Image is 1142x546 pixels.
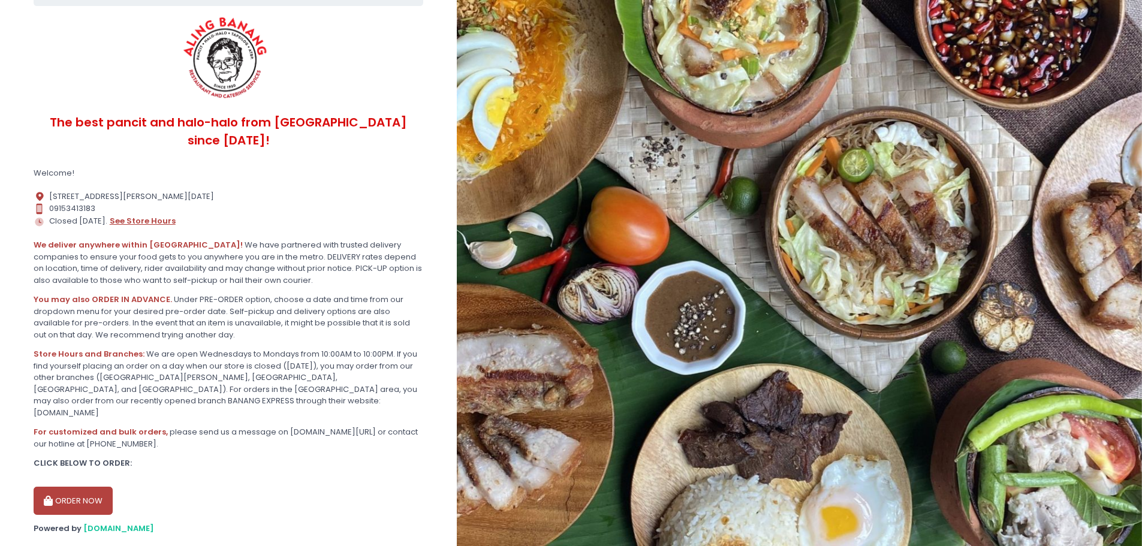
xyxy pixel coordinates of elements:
[34,203,423,215] div: 09153413183
[109,215,176,228] button: see store hours
[34,457,423,469] div: CLICK BELOW TO ORDER:
[34,523,423,535] div: Powered by
[34,215,423,228] div: Closed [DATE].
[34,104,423,159] div: The best pancit and halo-halo from [GEOGRAPHIC_DATA] since [DATE]!
[34,487,113,515] button: ORDER NOW
[83,523,154,534] a: [DOMAIN_NAME]
[34,294,172,305] b: You may also ORDER IN ADVANCE.
[176,14,276,104] img: ALING BANANG
[34,426,423,450] div: please send us a message on [DOMAIN_NAME][URL] or contact our hotline at [PHONE_NUMBER].
[34,426,168,438] b: For customized and bulk orders,
[34,191,423,203] div: [STREET_ADDRESS][PERSON_NAME][DATE]
[34,348,144,360] b: Store Hours and Branches:
[34,239,423,286] div: We have partnered with trusted delivery companies to ensure your food gets to you anywhere you ar...
[34,348,423,418] div: We are open Wednesdays to Mondays from 10:00AM to 10:00PM. If you find yourself placing an order ...
[34,294,423,340] div: Under PRE-ORDER option, choose a date and time from our dropdown menu for your desired pre-order ...
[34,239,243,251] b: We deliver anywhere within [GEOGRAPHIC_DATA]!
[34,167,423,179] div: Welcome!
